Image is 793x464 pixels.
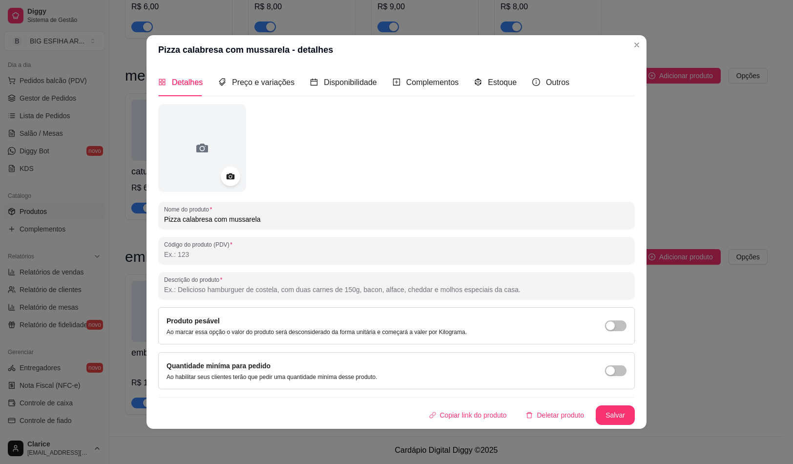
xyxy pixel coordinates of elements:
button: deleteDeletar produto [518,405,592,425]
input: Código do produto (PDV) [164,250,629,259]
span: Disponibilidade [324,78,377,86]
label: Descrição do produto [164,275,226,284]
span: Estoque [488,78,517,86]
header: Pizza calabresa com mussarela - detalhes [146,35,647,64]
input: Descrição do produto [164,285,629,295]
span: Outros [546,78,569,86]
label: Quantidade miníma para pedido [167,362,271,370]
label: Nome do produto [164,205,215,213]
label: Produto pesável [167,317,220,325]
span: plus-square [393,78,400,86]
span: Preço e variações [232,78,294,86]
p: Ao marcar essa opção o valor do produto será desconsiderado da forma unitária e começará a valer ... [167,328,467,336]
button: Salvar [596,405,635,425]
span: code-sandbox [474,78,482,86]
button: Copiar link do produto [421,405,515,425]
span: tags [218,78,226,86]
p: Ao habilitar seus clientes terão que pedir uma quantidade miníma desse produto. [167,373,377,381]
button: Close [629,37,645,53]
input: Nome do produto [164,214,629,224]
label: Código do produto (PDV) [164,240,236,249]
span: calendar [310,78,318,86]
span: delete [526,412,533,419]
span: Complementos [406,78,459,86]
span: appstore [158,78,166,86]
span: info-circle [532,78,540,86]
span: Detalhes [172,78,203,86]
